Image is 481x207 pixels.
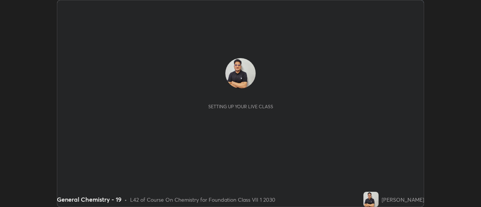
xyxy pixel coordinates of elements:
[57,195,121,204] div: General Chemistry - 19
[130,196,275,204] div: L42 of Course On Chemistry for Foundation Class VII 1 2030
[382,196,424,204] div: [PERSON_NAME]
[225,58,256,88] img: c6578a43076444c38e725e8103efd974.jpg
[363,192,379,207] img: c6578a43076444c38e725e8103efd974.jpg
[208,104,273,109] div: Setting up your live class
[124,196,127,204] div: •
